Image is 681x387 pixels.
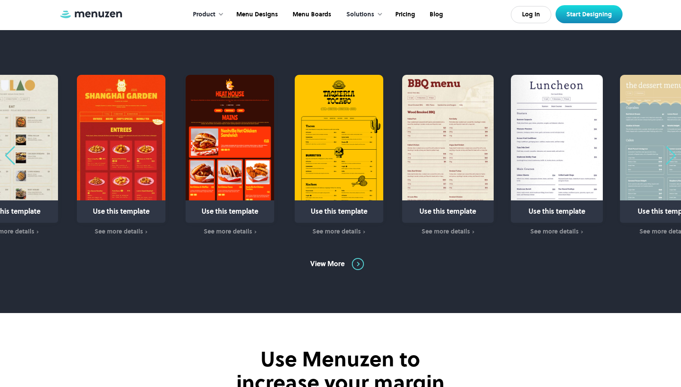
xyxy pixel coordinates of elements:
[312,228,361,235] div: See more details
[4,146,16,165] div: Previous slide
[293,227,385,236] a: See more details
[402,75,494,236] div: 4 / 31
[95,228,143,235] div: See more details
[511,227,603,236] a: See more details
[511,75,603,223] a: Use this template
[402,227,494,236] a: See more details
[387,1,421,28] a: Pricing
[310,259,345,269] div: View More
[184,227,276,236] a: See more details
[511,6,551,23] a: Log In
[556,5,623,23] a: Start Designing
[511,75,603,236] div: 5 / 31
[346,10,374,19] div: Solutions
[310,258,371,270] a: View More
[193,10,215,19] div: Product
[204,228,252,235] div: See more details
[77,75,165,223] a: Use this template
[75,75,167,236] div: 1 / 31
[184,1,228,28] div: Product
[75,227,167,236] a: See more details
[421,228,470,235] div: See more details
[402,75,494,223] a: Use this template
[293,75,385,236] div: 3 / 31
[228,1,284,28] a: Menu Designs
[186,75,274,223] a: Use this template
[665,146,677,165] div: Next slide
[421,1,449,28] a: Blog
[338,1,387,28] div: Solutions
[284,1,338,28] a: Menu Boards
[295,75,383,223] a: Use this template
[530,228,579,235] div: See more details
[184,75,276,236] div: 2 / 31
